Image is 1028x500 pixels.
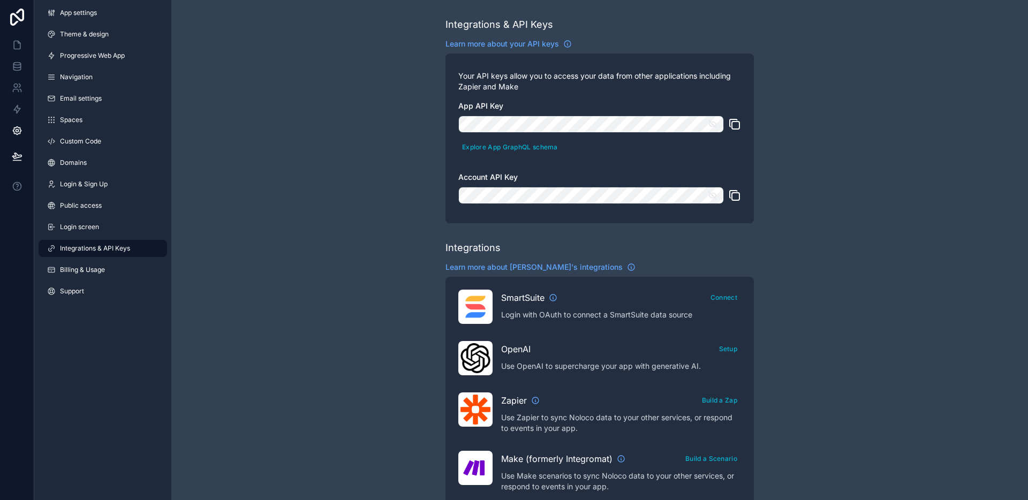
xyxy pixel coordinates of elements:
span: App settings [60,9,97,17]
a: Custom Code [39,133,167,150]
span: App API Key [458,101,503,110]
span: SmartSuite [501,291,545,304]
div: Integrations [445,240,501,255]
a: Build a Scenario [682,452,741,463]
a: Build a Zap [698,394,741,405]
span: Domains [60,158,87,167]
button: Build a Zap [698,392,741,408]
img: SmartSuite [460,292,490,322]
a: Connect [707,291,741,302]
a: App settings [39,4,167,21]
a: Navigation [39,69,167,86]
a: Learn more about your API keys [445,39,572,49]
a: Billing & Usage [39,261,167,278]
span: Support [60,287,84,296]
span: Login & Sign Up [60,180,108,188]
a: Spaces [39,111,167,128]
span: Zapier [501,394,527,407]
img: OpenAI [460,343,490,373]
span: Integrations & API Keys [60,244,130,253]
span: Login screen [60,223,99,231]
a: Learn more about [PERSON_NAME]'s integrations [445,262,636,272]
button: Setup [715,341,742,357]
span: Public access [60,201,102,210]
p: Use Make scenarios to sync Noloco data to your other services, or respond to events in your app. [501,471,741,492]
p: Your API keys allow you to access your data from other applications including Zapier and Make [458,71,741,92]
span: Billing & Usage [60,266,105,274]
a: Login & Sign Up [39,176,167,193]
img: Zapier [460,395,490,425]
a: Explore App GraphQL schema [458,141,562,151]
span: Navigation [60,73,93,81]
a: Setup [715,343,742,353]
p: Use Zapier to sync Noloco data to your other services, or respond to events in your app. [501,412,741,434]
span: Learn more about your API keys [445,39,559,49]
span: Account API Key [458,172,518,181]
p: Use OpenAI to supercharge your app with generative AI. [501,361,741,372]
a: Theme & design [39,26,167,43]
a: Support [39,283,167,300]
a: Email settings [39,90,167,107]
a: Login screen [39,218,167,236]
p: Login with OAuth to connect a SmartSuite data source [501,309,741,320]
span: Learn more about [PERSON_NAME]'s integrations [445,262,623,272]
span: OpenAI [501,343,531,355]
a: Progressive Web App [39,47,167,64]
a: Public access [39,197,167,214]
span: Progressive Web App [60,51,125,60]
span: Make (formerly Integromat) [501,452,613,465]
span: Theme & design [60,30,109,39]
button: Build a Scenario [682,451,741,466]
button: Explore App GraphQL schema [458,139,562,155]
img: Make (formerly Integromat) [460,453,490,483]
button: Connect [707,290,741,305]
div: Integrations & API Keys [445,17,553,32]
a: Domains [39,154,167,171]
span: Custom Code [60,137,101,146]
span: Email settings [60,94,102,103]
span: Spaces [60,116,82,124]
a: Integrations & API Keys [39,240,167,257]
